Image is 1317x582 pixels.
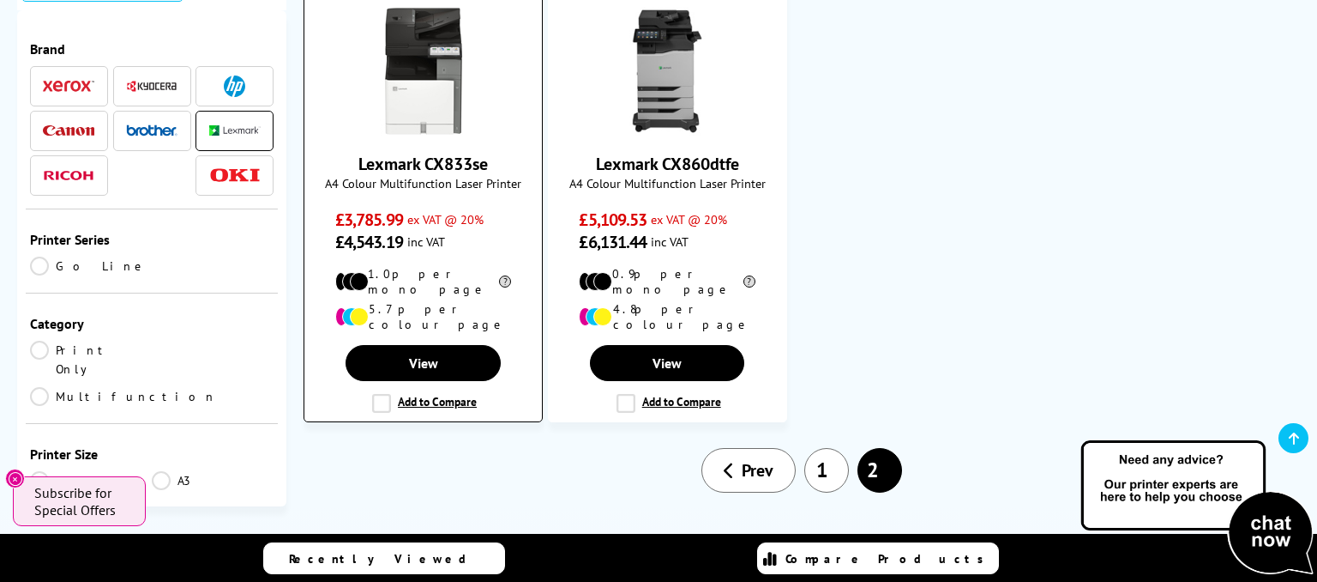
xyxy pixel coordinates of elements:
h2: Why buy from us? [39,528,1278,555]
li: 1.0p per mono page [335,266,511,297]
span: £3,785.99 [335,209,403,231]
img: HP [224,76,245,97]
a: Ricoh [43,165,94,186]
span: ex VAT @ 20% [407,211,484,227]
span: A4 Colour Multifunction Laser Printer [557,175,778,191]
a: Canon [43,120,94,142]
img: OKI [209,168,261,183]
li: 0.9p per mono page [579,266,755,297]
a: View [346,345,500,381]
span: Subscribe for Special Offers [34,484,129,518]
button: Close [5,469,25,488]
span: A4 Colour Multifunction Laser Printer [313,175,533,191]
div: Printer Size [30,446,274,463]
div: Brand [30,40,274,58]
a: A3 [152,471,274,490]
a: Recently Viewed [263,543,505,574]
a: OKI [209,165,261,186]
a: HP [209,76,261,97]
span: Prev [742,459,773,482]
a: A2 [30,471,152,490]
span: Compare Products [785,551,993,567]
img: Open Live Chat window [1077,438,1317,579]
img: Lexmark [209,125,261,136]
div: Category [30,315,274,332]
a: Prev [701,448,796,493]
span: £4,543.19 [335,231,403,253]
a: View [590,345,744,381]
img: Lexmark CX860dtfe [603,7,731,136]
span: ex VAT @ 20% [651,211,727,227]
img: Lexmark CX833se [359,7,488,136]
img: Kyocera [126,80,177,93]
a: 1 [804,448,849,493]
img: Canon [43,125,94,136]
span: inc VAT [407,233,445,250]
label: Add to Compare [372,394,477,413]
a: Multifunction [30,387,217,406]
a: Kyocera [126,76,177,97]
a: Compare Products [757,543,999,574]
a: Print Only [30,341,152,379]
img: Brother [126,124,177,136]
span: £6,131.44 [579,231,646,253]
li: 4.8p per colour page [579,301,755,332]
a: Go Line [30,257,152,276]
a: Lexmark [209,120,261,142]
span: inc VAT [651,233,689,250]
span: £5,109.53 [579,209,646,231]
img: Xerox [43,80,94,92]
li: 5.7p per colour page [335,301,511,332]
a: Lexmark CX860dtfe [603,122,731,139]
a: Lexmark CX860dtfe [596,153,739,175]
a: Lexmark CX833se [358,153,488,175]
a: Brother [126,120,177,142]
img: Ricoh [43,171,94,180]
span: Recently Viewed [289,551,484,567]
a: Lexmark CX833se [359,122,488,139]
a: Xerox [43,76,94,97]
div: Printer Series [30,231,274,248]
label: Add to Compare [616,394,721,413]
